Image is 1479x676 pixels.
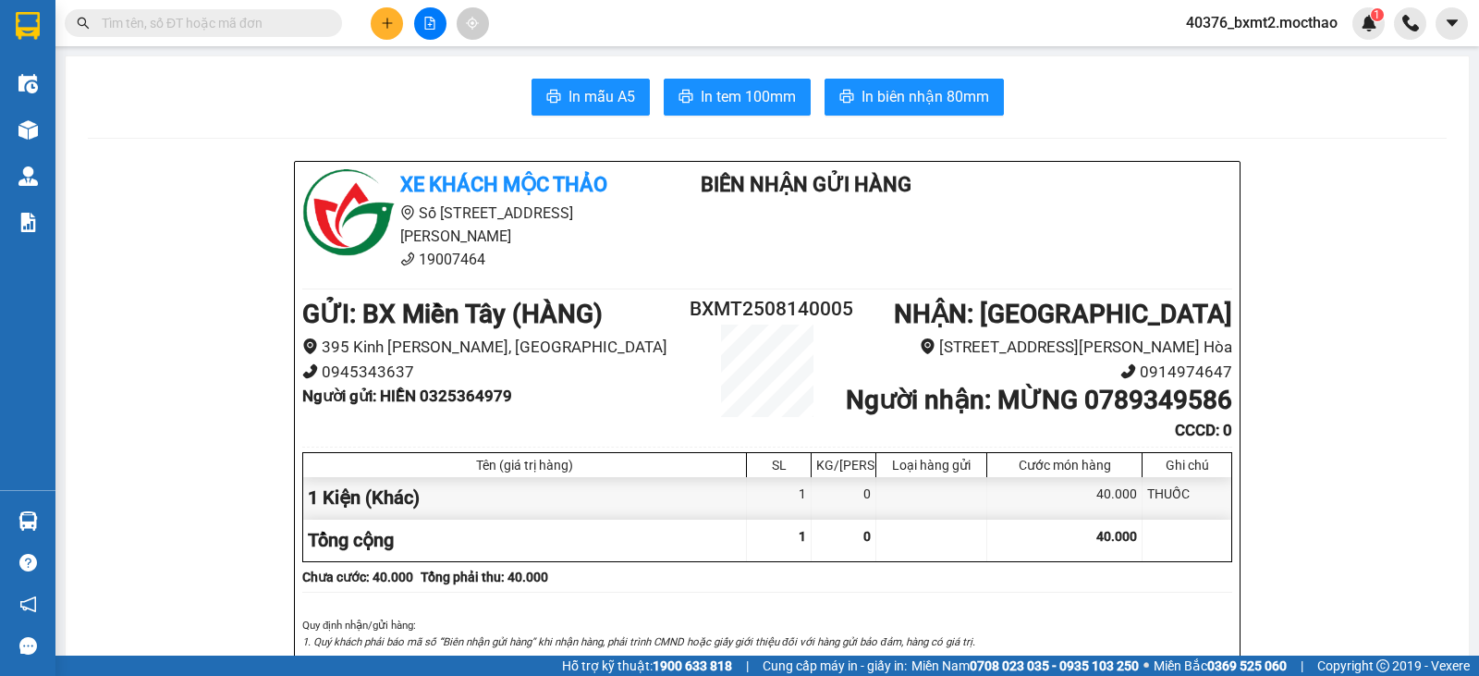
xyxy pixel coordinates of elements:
span: 40.000 [1096,529,1137,544]
span: In mẫu A5 [568,85,635,108]
button: printerIn tem 100mm [664,79,811,116]
span: phone [400,252,415,266]
input: Tìm tên, số ĐT hoặc mã đơn [102,13,320,33]
span: Miền Bắc [1154,656,1287,676]
div: KG/[PERSON_NAME] [816,458,871,473]
b: Tổng phải thu: 40.000 [421,570,548,584]
button: printerIn biên nhận 80mm [825,79,1004,116]
span: question-circle [19,554,37,572]
button: file-add [414,7,446,40]
span: aim [466,17,479,30]
b: Người nhận : MỪNG 0789349586 [846,385,1232,415]
button: plus [371,7,403,40]
span: 1 [799,529,806,544]
span: environment [400,205,415,220]
b: CCCD : 0 [1175,421,1232,439]
span: phone [1120,363,1136,379]
span: printer [839,89,854,106]
div: SL [752,458,806,473]
span: Cung cấp máy in - giấy in: [763,656,907,676]
img: phone-icon [1402,15,1419,31]
div: 1 [747,477,812,519]
sup: 1 [1371,8,1384,21]
b: Chưa cước : 40.000 [302,570,413,584]
li: Số [STREET_ADDRESS][PERSON_NAME] [302,202,646,248]
b: Xe khách Mộc Thảo [400,173,607,196]
span: copyright [1376,659,1389,672]
li: [STREET_ADDRESS][PERSON_NAME] Hòa [845,335,1232,360]
div: Ghi chú [1147,458,1227,473]
li: 0945343637 [302,360,690,385]
li: 0914974647 [845,360,1232,385]
div: Loại hàng gửi [881,458,982,473]
b: NHẬN : [GEOGRAPHIC_DATA] [894,299,1232,329]
span: message [19,637,37,655]
img: solution-icon [18,213,38,232]
span: notification [19,596,37,613]
div: Tên (giá trị hàng) [308,458,741,473]
span: | [746,656,749,676]
img: logo-vxr [16,12,40,40]
span: plus [381,17,394,30]
span: environment [302,338,318,354]
span: caret-down [1444,15,1461,31]
i: 1. Quý khách phải báo mã số “Biên nhận gửi hàng” khi nhận hàng, phải trình CMND hoặc giấy giới th... [302,635,975,648]
span: 0 [863,529,871,544]
span: 1 [1374,8,1380,21]
b: Biên Nhận Gửi Hàng [701,173,911,196]
button: aim [457,7,489,40]
div: 1 Kiện (Khác) [303,477,747,519]
h2: BXMT2508140005 [690,294,845,325]
span: | [1301,656,1303,676]
img: logo.jpg [302,169,395,262]
strong: 1900 633 818 [653,658,732,673]
span: In biên nhận 80mm [862,85,989,108]
span: ⚪️ [1143,662,1149,670]
span: Miền Nam [911,656,1139,676]
button: caret-down [1436,7,1468,40]
img: icon-new-feature [1361,15,1377,31]
img: warehouse-icon [18,120,38,140]
div: THUỐC [1143,477,1231,519]
strong: 0369 525 060 [1207,658,1287,673]
span: Hỗ trợ kỹ thuật: [562,656,732,676]
span: search [77,17,90,30]
li: 395 Kinh [PERSON_NAME], [GEOGRAPHIC_DATA] [302,335,690,360]
span: In tem 100mm [701,85,796,108]
div: 0 [812,477,876,519]
span: Tổng cộng [308,529,394,551]
span: environment [920,338,935,354]
div: Cước món hàng [992,458,1137,473]
img: warehouse-icon [18,74,38,93]
span: file-add [423,17,436,30]
span: printer [678,89,693,106]
span: printer [546,89,561,106]
b: GỬI : BX Miền Tây (HÀNG) [302,299,603,329]
strong: 0708 023 035 - 0935 103 250 [970,658,1139,673]
span: phone [302,363,318,379]
span: 40376_bxmt2.mocthao [1171,11,1352,34]
b: Người gửi : HIỀN 0325364979 [302,387,512,405]
div: 40.000 [987,477,1143,519]
li: 19007464 [302,248,646,271]
button: printerIn mẫu A5 [532,79,650,116]
img: warehouse-icon [18,511,38,531]
img: warehouse-icon [18,166,38,186]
